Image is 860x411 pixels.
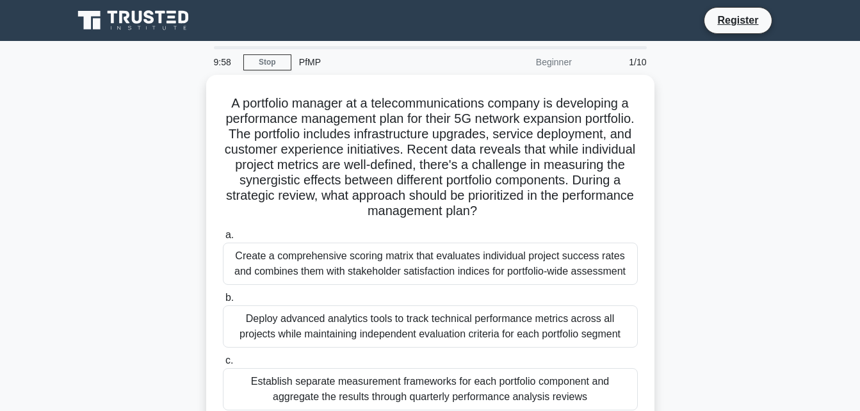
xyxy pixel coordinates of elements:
[291,49,467,75] div: PfMP
[223,368,638,410] div: Establish separate measurement frameworks for each portfolio component and aggregate the results ...
[223,243,638,285] div: Create a comprehensive scoring matrix that evaluates individual project success rates and combine...
[225,229,234,240] span: a.
[225,292,234,303] span: b.
[710,12,766,28] a: Register
[580,49,654,75] div: 1/10
[223,305,638,348] div: Deploy advanced analytics tools to track technical performance metrics across all projects while ...
[206,49,243,75] div: 9:58
[243,54,291,70] a: Stop
[467,49,580,75] div: Beginner
[225,355,233,366] span: c.
[222,95,639,220] h5: A portfolio manager at a telecommunications company is developing a performance management plan f...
